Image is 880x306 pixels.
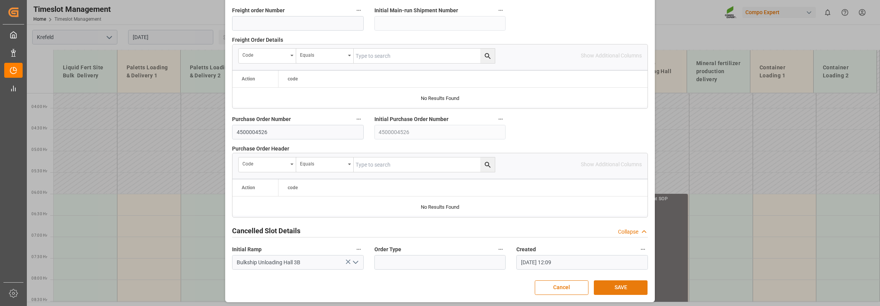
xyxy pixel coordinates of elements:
[480,49,495,63] button: search button
[354,5,364,15] button: Freight order Number
[232,7,285,15] span: Freight order Number
[496,244,506,254] button: Order Type
[288,76,298,82] span: code
[354,114,364,124] button: Purchase Order Number
[638,244,648,254] button: Created
[354,157,495,172] input: Type to search
[242,76,255,82] div: Action
[480,157,495,172] button: search button
[354,244,364,254] button: Initial Ramp
[242,159,288,167] div: code
[296,157,354,172] button: open menu
[535,280,588,295] button: Cancel
[354,49,495,63] input: Type to search
[239,157,296,172] button: open menu
[300,159,345,167] div: Equals
[296,49,354,63] button: open menu
[232,115,291,123] span: Purchase Order Number
[349,257,361,268] button: open menu
[516,245,536,254] span: Created
[232,145,289,153] span: Purchase Order Header
[232,255,364,270] input: Type to search/select
[288,185,298,190] span: code
[374,245,401,254] span: Order Type
[496,5,506,15] button: Initial Main-run Shipment Number
[496,114,506,124] button: Initial Purchase Order Number
[618,228,638,236] div: Collapse
[242,185,255,190] div: Action
[300,50,345,59] div: Equals
[594,280,648,295] button: SAVE
[232,226,300,236] h2: Cancelled Slot Details
[242,50,288,59] div: code
[232,36,283,44] span: Freight Order Details
[374,7,458,15] span: Initial Main-run Shipment Number
[232,245,262,254] span: Initial Ramp
[374,115,448,123] span: Initial Purchase Order Number
[239,49,296,63] button: open menu
[516,255,648,270] input: DD.MM.YYYY HH:MM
